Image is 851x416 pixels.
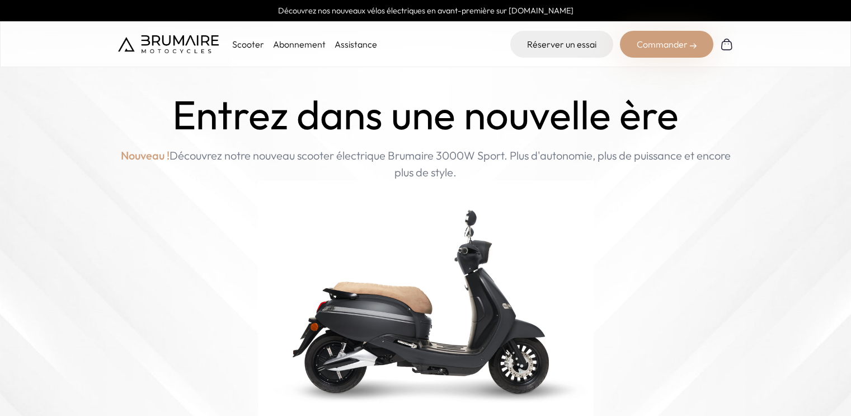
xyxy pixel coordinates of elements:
a: Assistance [335,39,377,50]
a: Réserver un essai [510,31,613,58]
div: Commander [620,31,713,58]
p: Scooter [232,38,264,51]
span: Nouveau ! [121,147,170,164]
h1: Entrez dans une nouvelle ère [172,92,679,138]
img: Panier [720,38,734,51]
img: Brumaire Motocycles [118,35,219,53]
img: right-arrow-2.png [690,43,697,49]
p: Découvrez notre nouveau scooter électrique Brumaire 3000W Sport. Plus d'autonomie, plus de puissa... [118,147,734,181]
a: Abonnement [273,39,326,50]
